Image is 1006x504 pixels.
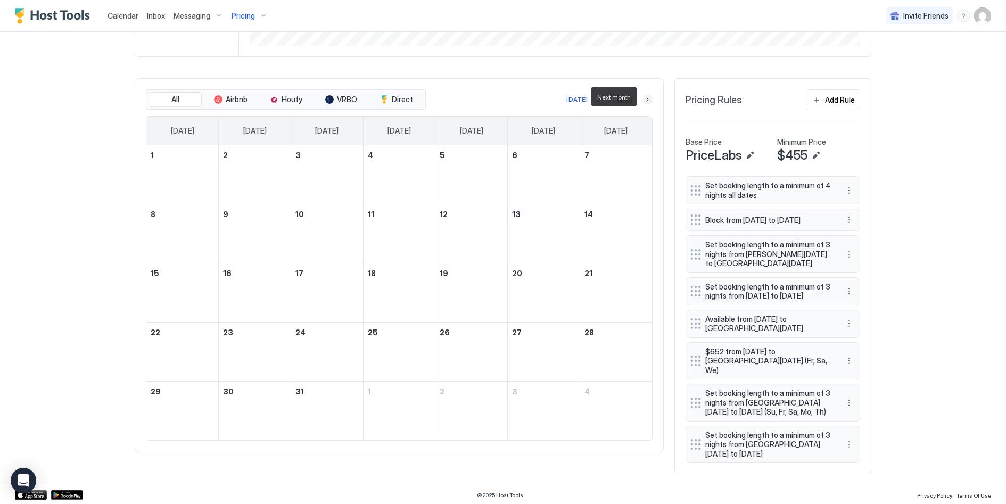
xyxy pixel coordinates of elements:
[565,93,589,106] button: [DATE]
[291,204,363,224] a: March 10, 2026
[580,145,652,204] td: March 7, 2026
[843,184,855,197] button: More options
[171,95,179,104] span: All
[363,382,435,441] td: April 1, 2026
[580,145,652,165] a: March 7, 2026
[584,328,594,337] span: 28
[282,95,302,104] span: Houfy
[843,396,855,409] button: More options
[810,149,822,162] button: Edit
[233,117,277,145] a: Monday
[843,354,855,367] div: menu
[440,151,445,160] span: 5
[777,147,807,163] span: $455
[843,248,855,261] div: menu
[843,213,855,226] button: More options
[508,323,580,342] a: March 27, 2026
[584,210,593,219] span: 14
[584,387,590,396] span: 4
[521,117,566,145] a: Friday
[364,263,435,283] a: March 18, 2026
[508,145,580,165] a: March 6, 2026
[174,11,210,21] span: Messaging
[843,248,855,261] button: More options
[477,492,523,499] span: © 2025 Host Tools
[364,323,435,342] a: March 25, 2026
[957,10,970,22] div: menu
[807,89,860,110] button: Add Rule
[440,387,444,396] span: 2
[291,382,363,441] td: March 31, 2026
[364,382,435,401] a: April 1, 2026
[512,151,517,160] span: 6
[219,263,291,323] td: March 16, 2026
[151,151,154,160] span: 1
[146,263,218,283] a: March 15, 2026
[204,92,257,107] button: Airbnb
[843,396,855,409] div: menu
[508,204,580,224] a: March 13, 2026
[843,317,855,330] button: More options
[597,93,631,101] span: Next month
[15,490,47,500] div: App Store
[146,263,219,323] td: March 15, 2026
[370,92,423,107] button: Direct
[843,213,855,226] div: menu
[226,95,248,104] span: Airbnb
[295,387,304,396] span: 31
[580,204,652,224] a: March 14, 2026
[51,490,83,500] a: Google Play Store
[584,151,589,160] span: 7
[377,117,422,145] a: Wednesday
[363,204,435,263] td: March 11, 2026
[705,216,832,225] span: Block from [DATE] to [DATE]
[151,328,160,337] span: 22
[435,323,508,382] td: March 26, 2026
[843,285,855,298] div: menu
[149,92,202,107] button: All
[532,126,555,136] span: [DATE]
[435,145,507,165] a: March 5, 2026
[705,347,832,375] span: $652 from [DATE] to [GEOGRAPHIC_DATA][DATE] (Fr, Sa, We)
[435,382,507,401] a: April 2, 2026
[232,11,255,21] span: Pricing
[508,382,580,441] td: April 3, 2026
[705,315,832,333] span: Available from [DATE] to [GEOGRAPHIC_DATA][DATE]
[705,389,832,417] span: Set booking length to a minimum of 3 nights from [GEOGRAPHIC_DATA][DATE] to [DATE] (Su, Fr, Sa, M...
[435,263,508,323] td: March 19, 2026
[843,354,855,367] button: More options
[146,89,426,110] div: tab-group
[642,94,653,105] button: Next month
[295,210,304,219] span: 10
[363,323,435,382] td: March 25, 2026
[146,145,218,165] a: March 1, 2026
[315,126,339,136] span: [DATE]
[686,94,742,106] span: Pricing Rules
[387,126,411,136] span: [DATE]
[291,263,363,283] a: March 17, 2026
[337,95,357,104] span: VRBO
[917,492,952,499] span: Privacy Policy
[304,117,349,145] a: Tuesday
[11,468,36,493] div: Open Intercom Messenger
[435,145,508,204] td: March 5, 2026
[363,263,435,323] td: March 18, 2026
[223,210,228,219] span: 9
[291,323,363,342] a: March 24, 2026
[291,323,363,382] td: March 24, 2026
[460,126,483,136] span: [DATE]
[580,263,652,283] a: March 21, 2026
[291,145,363,204] td: March 3, 2026
[435,263,507,283] a: March 19, 2026
[146,323,219,382] td: March 22, 2026
[108,11,138,20] span: Calendar
[219,145,291,165] a: March 2, 2026
[243,126,267,136] span: [DATE]
[368,210,374,219] span: 11
[219,382,291,441] td: March 30, 2026
[315,92,368,107] button: VRBO
[580,382,652,401] a: April 4, 2026
[956,489,991,500] a: Terms Of Use
[146,323,218,342] a: March 22, 2026
[512,328,522,337] span: 27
